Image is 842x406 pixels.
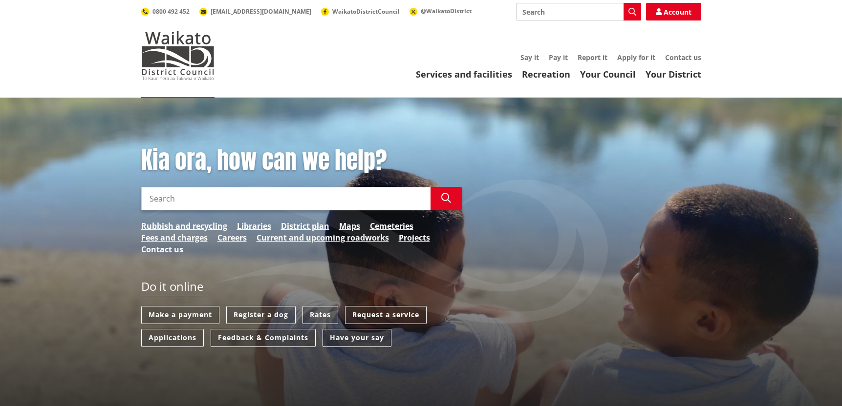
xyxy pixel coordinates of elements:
a: Your Council [580,68,636,80]
h2: Do it online [141,280,203,297]
a: Your District [646,68,701,80]
a: Maps [339,220,360,232]
a: Feedback & Complaints [211,329,316,347]
span: @WaikatoDistrict [421,7,472,15]
a: Register a dog [226,306,296,324]
a: District plan [281,220,329,232]
a: Contact us [665,53,701,62]
a: Say it [520,53,539,62]
a: Libraries [237,220,271,232]
a: Fees and charges [141,232,208,244]
img: Waikato District Council - Te Kaunihera aa Takiwaa o Waikato [141,31,215,80]
input: Search input [516,3,641,20]
a: @WaikatoDistrict [410,7,472,15]
a: Rates [302,306,338,324]
a: WaikatoDistrictCouncil [321,7,400,16]
h1: Kia ora, how can we help? [141,146,462,175]
a: Account [646,3,701,20]
a: Careers [217,232,247,244]
a: Make a payment [141,306,219,324]
a: 0800 492 452 [141,7,190,16]
input: Search input [141,187,431,210]
a: Recreation [522,68,570,80]
span: WaikatoDistrictCouncil [332,7,400,16]
a: Report it [578,53,607,62]
a: Apply for it [617,53,655,62]
a: [EMAIL_ADDRESS][DOMAIN_NAME] [199,7,311,16]
a: Current and upcoming roadworks [257,232,389,244]
a: Services and facilities [416,68,512,80]
a: Applications [141,329,204,347]
a: Cemeteries [370,220,413,232]
span: 0800 492 452 [152,7,190,16]
a: Rubbish and recycling [141,220,227,232]
a: Request a service [345,306,427,324]
a: Contact us [141,244,183,255]
a: Have your say [323,329,391,347]
a: Projects [399,232,430,244]
a: Pay it [549,53,568,62]
span: [EMAIL_ADDRESS][DOMAIN_NAME] [211,7,311,16]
